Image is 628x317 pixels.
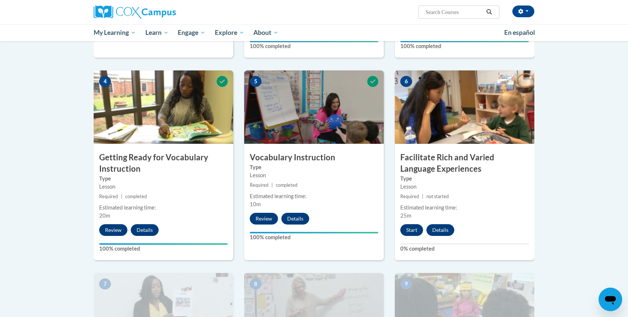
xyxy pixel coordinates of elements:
[400,175,529,183] label: Type
[426,194,449,199] span: not started
[99,183,228,191] div: Lesson
[400,183,529,191] div: Lesson
[94,6,176,19] img: Cox Campus
[94,70,233,144] img: Course Image
[94,6,233,19] a: Cox Campus
[400,224,423,236] button: Start
[99,212,110,219] span: 20m
[400,41,529,42] div: Your progress
[499,25,540,40] a: En español
[99,245,228,253] label: 100% completed
[99,278,111,289] span: 7
[512,6,534,17] button: Account Settings
[250,182,268,188] span: Required
[250,233,378,241] label: 100% completed
[250,201,261,207] span: 10m
[400,212,411,219] span: 25m
[121,194,122,199] span: |
[244,152,384,163] h3: Vocabulary Instruction
[94,28,136,37] span: My Learning
[250,76,261,87] span: 5
[253,28,278,37] span: About
[422,194,423,199] span: |
[99,243,228,245] div: Your progress
[250,232,378,233] div: Your progress
[215,28,244,37] span: Explore
[99,175,228,183] label: Type
[99,194,118,199] span: Required
[504,29,535,36] span: En español
[400,204,529,212] div: Estimated learning time:
[94,152,233,175] h3: Getting Ready for Vocabulary Instruction
[178,28,205,37] span: Engage
[141,24,173,41] a: Learn
[400,42,529,50] label: 100% completed
[131,224,159,236] button: Details
[99,76,111,87] span: 4
[244,70,384,144] img: Course Image
[400,278,412,289] span: 9
[125,194,147,199] span: completed
[99,224,127,236] button: Review
[281,213,309,225] button: Details
[250,213,278,225] button: Review
[173,24,210,41] a: Engage
[210,24,249,41] a: Explore
[395,152,534,175] h3: Facilitate Rich and Varied Language Experiences
[145,28,169,37] span: Learn
[599,288,622,311] iframe: Button to launch messaging window
[249,24,284,41] a: About
[250,41,378,42] div: Your progress
[276,182,297,188] span: completed
[400,194,419,199] span: Required
[425,8,484,17] input: Search Courses
[400,245,529,253] label: 0% completed
[250,192,378,200] div: Estimated learning time:
[426,224,454,236] button: Details
[99,204,228,212] div: Estimated learning time:
[271,182,273,188] span: |
[250,42,378,50] label: 100% completed
[400,76,412,87] span: 6
[395,70,534,144] img: Course Image
[83,24,545,41] div: Main menu
[89,24,141,41] a: My Learning
[250,278,261,289] span: 8
[250,171,378,179] div: Lesson
[250,163,378,171] label: Type
[484,8,495,17] button: Search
